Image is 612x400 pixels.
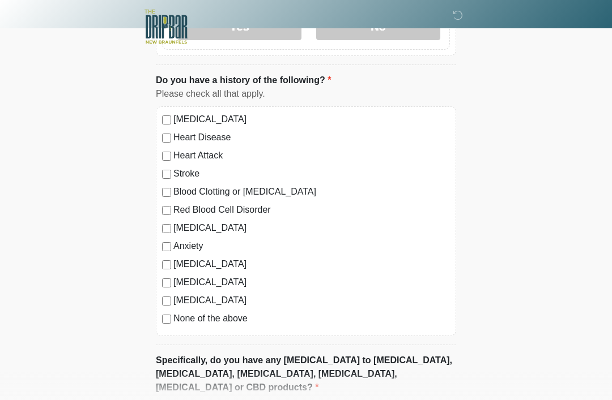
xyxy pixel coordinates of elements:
[173,257,450,271] label: [MEDICAL_DATA]
[162,152,171,161] input: Heart Attack
[162,134,171,143] input: Heart Disease
[162,206,171,215] input: Red Blood Cell Disorder
[173,294,450,307] label: [MEDICAL_DATA]
[162,224,171,233] input: [MEDICAL_DATA]
[173,149,450,162] label: Heart Attack
[156,354,456,394] label: Specifically, do you have any [MEDICAL_DATA] to [MEDICAL_DATA], [MEDICAL_DATA], [MEDICAL_DATA], [...
[156,87,456,101] div: Please check all that apply.
[162,315,171,324] input: None of the above
[156,74,331,87] label: Do you have a history of the following?
[162,170,171,179] input: Stroke
[173,221,450,235] label: [MEDICAL_DATA]
[173,203,450,217] label: Red Blood Cell Disorder
[173,312,450,325] label: None of the above
[162,260,171,269] input: [MEDICAL_DATA]
[162,115,171,124] input: [MEDICAL_DATA]
[144,8,188,45] img: The DRIPBaR - New Braunfels Logo
[162,296,171,306] input: [MEDICAL_DATA]
[173,113,450,126] label: [MEDICAL_DATA]
[162,188,171,197] input: Blood Clotting or [MEDICAL_DATA]
[173,185,450,199] label: Blood Clotting or [MEDICAL_DATA]
[173,131,450,144] label: Heart Disease
[162,242,171,251] input: Anxiety
[173,167,450,180] label: Stroke
[173,239,450,253] label: Anxiety
[162,278,171,287] input: [MEDICAL_DATA]
[173,276,450,289] label: [MEDICAL_DATA]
